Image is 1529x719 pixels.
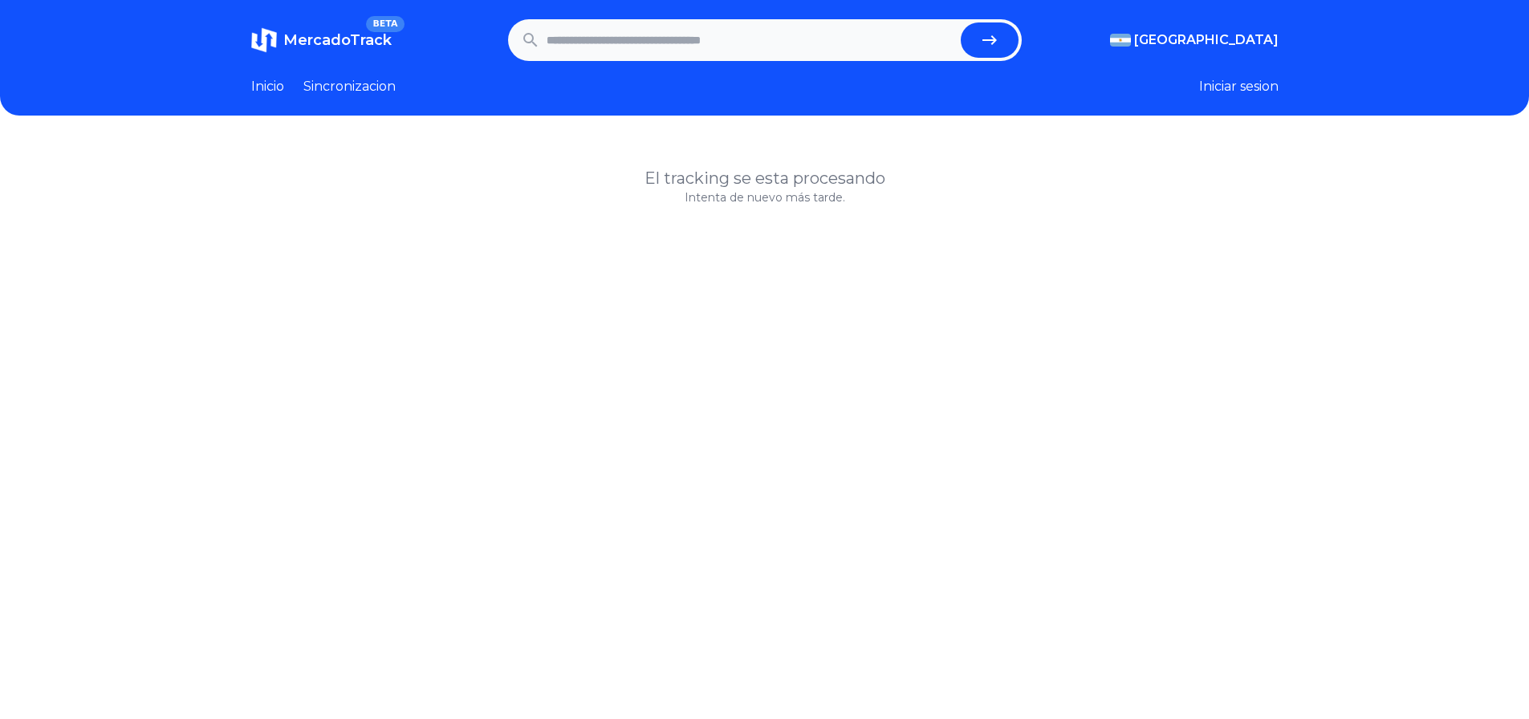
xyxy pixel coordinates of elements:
a: Sincronizacion [303,77,396,96]
button: [GEOGRAPHIC_DATA] [1110,30,1279,50]
img: MercadoTrack [251,27,277,53]
a: MercadoTrackBETA [251,27,392,53]
h1: El tracking se esta procesando [251,167,1279,189]
img: Argentina [1110,34,1131,47]
button: Iniciar sesion [1199,77,1279,96]
p: Intenta de nuevo más tarde. [251,189,1279,205]
a: Inicio [251,77,284,96]
span: BETA [366,16,404,32]
span: [GEOGRAPHIC_DATA] [1134,30,1279,50]
span: MercadoTrack [283,31,392,49]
